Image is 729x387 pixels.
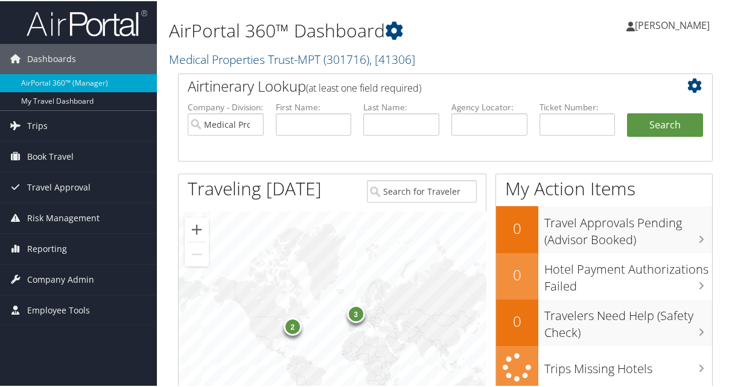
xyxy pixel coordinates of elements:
[544,207,712,247] h3: Travel Approvals Pending (Advisor Booked)
[363,100,439,112] label: Last Name:
[627,112,703,136] button: Search
[188,175,322,200] h1: Traveling [DATE]
[276,100,352,112] label: First Name:
[347,303,365,321] div: 3
[367,179,477,201] input: Search for Traveler
[27,171,91,201] span: Travel Approval
[306,80,421,93] span: (at least one field required)
[27,263,94,294] span: Company Admin
[540,100,616,112] label: Ticket Number:
[496,217,538,238] h2: 0
[496,205,712,251] a: 0Travel Approvals Pending (Advisor Booked)
[27,8,147,36] img: airportal-logo.png
[626,6,722,42] a: [PERSON_NAME]
[185,241,209,265] button: Zoom out
[496,310,538,330] h2: 0
[27,43,76,73] span: Dashboards
[188,75,658,95] h2: Airtinerary Lookup
[635,17,710,31] span: [PERSON_NAME]
[27,110,48,140] span: Trips
[27,140,74,171] span: Book Travel
[185,216,209,241] button: Zoom in
[169,17,538,42] h1: AirPortal 360™ Dashboard
[544,353,712,376] h3: Trips Missing Hotels
[496,175,712,200] h1: My Action Items
[544,300,712,340] h3: Travelers Need Help (Safety Check)
[496,252,712,298] a: 0Hotel Payment Authorizations Failed
[323,50,369,66] span: ( 301716 )
[451,100,527,112] label: Agency Locator:
[27,202,100,232] span: Risk Management
[496,263,538,284] h2: 0
[27,233,67,263] span: Reporting
[284,316,302,335] div: 2
[544,254,712,294] h3: Hotel Payment Authorizations Failed
[27,294,90,324] span: Employee Tools
[169,50,415,66] a: Medical Properties Trust-MPT
[188,100,264,112] label: Company - Division:
[369,50,415,66] span: , [ 41306 ]
[496,298,712,345] a: 0Travelers Need Help (Safety Check)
